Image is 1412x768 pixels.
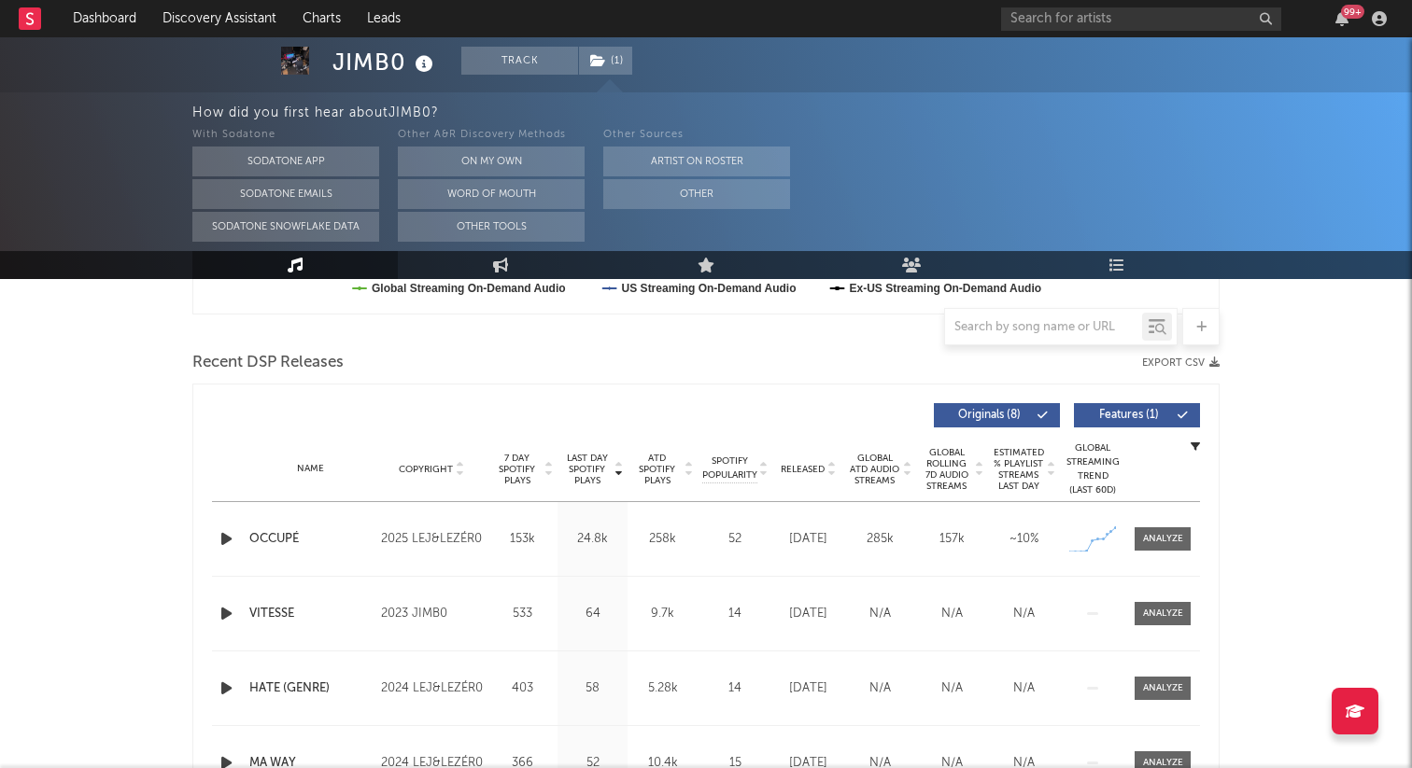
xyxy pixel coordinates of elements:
div: Global Streaming Trend (Last 60D) [1065,441,1121,497]
div: 258k [632,530,693,549]
span: Last Day Spotify Plays [562,453,612,486]
span: Originals ( 8 ) [946,410,1032,421]
text: Global Streaming On-Demand Audio [372,282,566,295]
button: Features(1) [1074,403,1200,427]
div: 5.28k [632,679,693,698]
span: ( 1 ) [578,47,633,75]
div: 14 [702,679,768,698]
div: With Sodatone [192,124,379,147]
button: Artist on Roster [603,147,790,176]
a: OCCUPÉ [249,530,372,549]
button: (1) [579,47,632,75]
div: N/A [849,605,911,623]
div: N/A [849,679,911,698]
span: Copyright [399,464,453,475]
div: 2024 LEJ&LEZÉR0 [381,677,483,700]
div: 2025 LEJ&LEZÉR0 [381,528,483,551]
div: N/A [921,679,983,698]
div: 99 + [1341,5,1364,19]
div: 2023 JIMB0 [381,603,483,625]
div: N/A [921,605,983,623]
input: Search by song name or URL [945,320,1142,335]
button: Other [603,179,790,209]
button: Sodatone Snowflake Data [192,212,379,242]
div: [DATE] [777,679,840,698]
div: 14 [702,605,768,623]
button: Word Of Mouth [398,179,585,209]
button: 99+ [1335,11,1348,26]
a: VITESSE [249,605,372,623]
a: HATE (GENRE) [249,679,372,698]
div: [DATE] [777,530,840,549]
div: N/A [993,679,1055,698]
button: Sodatone Emails [192,179,379,209]
div: 533 [492,605,553,623]
button: Track [461,47,578,75]
span: ATD Spotify Plays [632,453,682,486]
button: Sodatone App [192,147,379,176]
div: N/A [993,605,1055,623]
span: Released [781,464,825,475]
div: How did you first hear about JIMB0 ? [192,102,1412,124]
text: Ex-US Streaming On-Demand Audio [850,282,1042,295]
div: 58 [562,679,623,698]
div: JIMB0 [332,47,438,77]
span: Spotify Popularity [702,454,757,482]
span: Recent DSP Releases [192,352,344,374]
div: 64 [562,605,623,623]
div: 285k [849,530,911,549]
button: On My Own [398,147,585,176]
div: 157k [921,530,983,549]
button: Originals(8) [934,403,1060,427]
div: Other A&R Discovery Methods [398,124,585,147]
div: 52 [702,530,768,549]
span: Global ATD Audio Streams [849,453,900,486]
div: Other Sources [603,124,790,147]
div: ~ 10 % [993,530,1055,549]
div: [DATE] [777,605,840,623]
span: Estimated % Playlist Streams Last Day [993,447,1044,492]
div: 153k [492,530,553,549]
button: Export CSV [1142,357,1220,369]
div: Name [249,462,372,476]
span: Global Rolling 7D Audio Streams [921,447,972,492]
span: Features ( 1 ) [1086,410,1172,421]
div: 403 [492,679,553,698]
div: 9.7k [632,605,693,623]
button: Other Tools [398,212,585,242]
input: Search for artists [1001,7,1281,31]
span: 7 Day Spotify Plays [492,453,542,486]
text: US Streaming On-Demand Audio [622,282,797,295]
div: 24.8k [562,530,623,549]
